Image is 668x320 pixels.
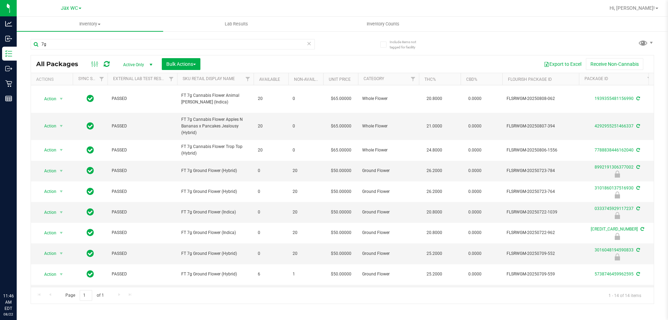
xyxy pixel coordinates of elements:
div: Newly Received [578,212,657,219]
span: 0.0000 [465,121,485,131]
span: FLSRWGM-20250806-1556 [507,147,575,154]
span: 21.0000 [423,121,446,131]
span: 26.2000 [423,166,446,176]
input: Search Package ID, Item Name, SKU, Lot or Part Number... [31,39,315,49]
span: Ground Flower [362,229,415,236]
span: 1 [293,271,319,278]
a: Inventory [17,17,163,31]
p: 08/22 [3,312,14,317]
span: Ground Flower [362,250,415,257]
a: CBD% [466,77,477,82]
span: Hi, [PERSON_NAME]! [610,5,655,11]
span: 0 [258,229,284,236]
a: Filter [96,73,108,85]
span: Include items not tagged for facility [390,39,424,50]
span: Action [38,121,57,131]
span: Ground Flower [362,209,415,216]
div: Newly Received [578,233,657,240]
span: 20 [293,209,319,216]
span: Inventory Counts [357,21,409,27]
span: 0 [293,123,319,130]
a: 1939355481156990 [595,96,634,101]
span: $50.00000 [327,228,355,238]
a: Filter [166,73,177,85]
div: Newly Received [578,192,657,198]
span: select [57,249,66,258]
span: Sync from Compliance System [635,186,640,190]
span: Sync from Compliance System [635,206,640,211]
span: 20 [293,167,319,174]
span: In Sync [87,207,94,217]
span: PASSED [112,271,173,278]
span: In Sync [87,187,94,196]
span: Lab Results [215,21,257,27]
span: 20.8000 [423,94,446,104]
span: Action [38,94,57,104]
span: In Sync [87,166,94,175]
a: 8992191306377002 [595,165,634,170]
a: Unit Price [329,77,351,82]
a: THC% [424,77,436,82]
span: Sync from Compliance System [635,96,640,101]
span: PASSED [112,250,173,257]
span: select [57,166,66,176]
span: Ground Flower [362,167,415,174]
span: select [57,94,66,104]
a: Non-Available [294,77,325,82]
span: Action [38,208,57,217]
span: 20 [293,250,319,257]
a: 3016048194590833 [595,248,634,252]
span: FT 7g Ground Flower (Indica) [181,229,249,236]
inline-svg: Analytics [5,20,12,27]
span: Sync from Compliance System [639,227,644,232]
span: PASSED [112,95,173,102]
span: $50.00000 [327,187,355,197]
span: 20 [258,95,284,102]
span: Action [38,249,57,258]
span: In Sync [87,249,94,258]
span: 1 - 14 of 14 items [603,290,647,301]
span: 6 [258,271,284,278]
span: PASSED [112,167,173,174]
span: $50.00000 [327,269,355,279]
span: 0.0000 [465,145,485,155]
span: Sync from Compliance System [635,165,640,170]
span: Sync from Compliance System [635,148,640,153]
a: Filter [644,73,655,85]
a: Category [364,76,384,81]
span: 25.2000 [423,249,446,259]
span: Whole Flower [362,95,415,102]
span: Sync from Compliance System [635,248,640,252]
span: FLSRWGM-20250722-1039 [507,209,575,216]
span: 20.8000 [423,207,446,217]
span: 0 [258,188,284,195]
button: Bulk Actions [162,58,200,70]
inline-svg: Outbound [5,65,12,72]
p: 11:46 AM EDT [3,293,14,312]
span: FT 7g Ground Flower (Hybrid) [181,271,249,278]
span: FT 7g Ground Flower (Hybrid) [181,167,249,174]
span: FLSRWGM-20250808-062 [507,95,575,102]
a: Filter [242,73,254,85]
span: In Sync [87,269,94,279]
inline-svg: Retail [5,80,12,87]
iframe: Resource center [7,264,28,285]
span: Sync from Compliance System [635,272,640,276]
span: 26.2000 [423,187,446,197]
span: FT 7g Ground Flower (Hybrid) [181,250,249,257]
span: $50.00000 [327,166,355,176]
span: Page of 1 [59,290,110,301]
a: Package ID [584,76,608,81]
span: PASSED [112,188,173,195]
span: PASSED [112,123,173,130]
span: 20 [293,229,319,236]
span: select [57,228,66,238]
span: 24.8000 [423,145,446,155]
span: 0.0000 [465,207,485,217]
span: 20 [293,188,319,195]
div: Newly Received [578,253,657,260]
span: 0.0000 [465,166,485,176]
span: Inventory [17,21,163,27]
span: FLSRWGM-20250722-962 [507,229,575,236]
span: 0 [293,147,319,154]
